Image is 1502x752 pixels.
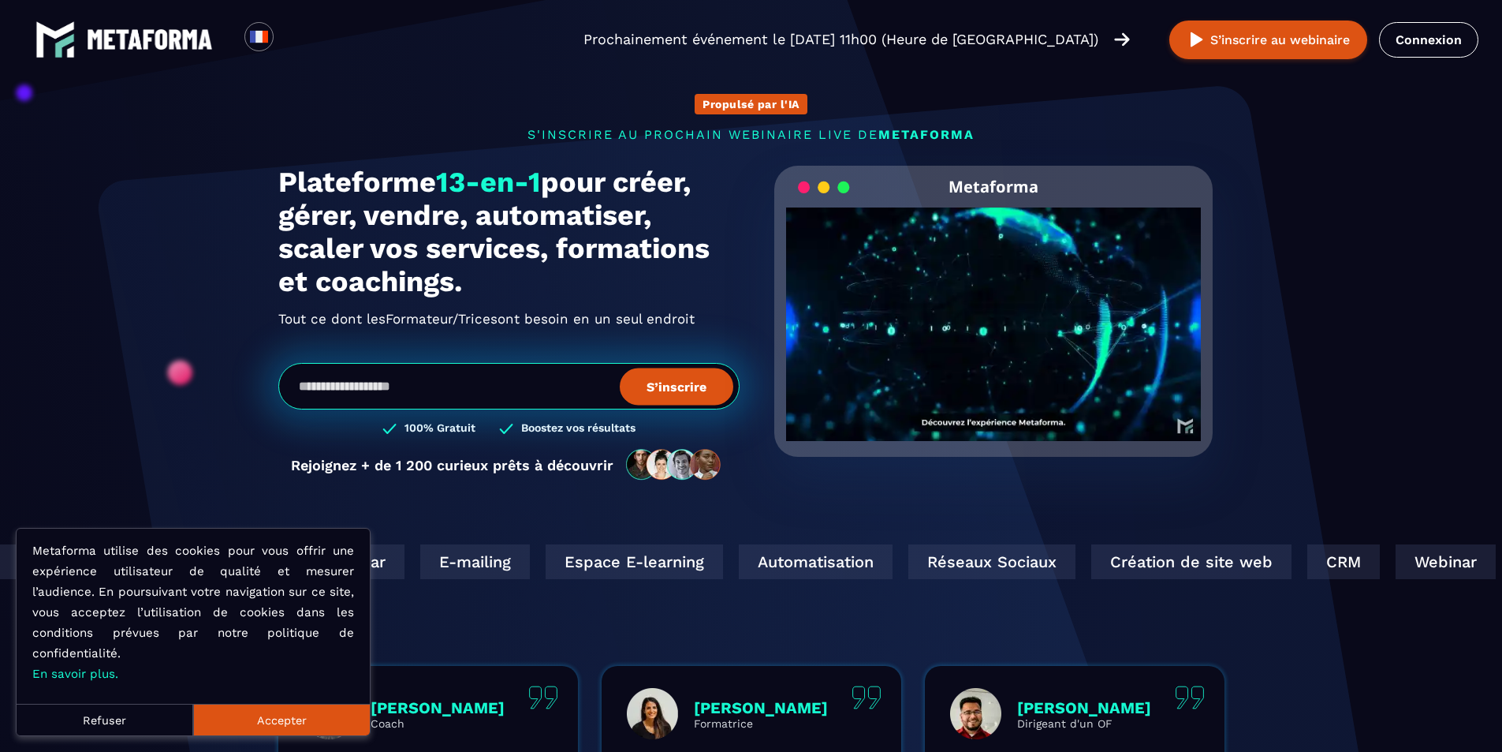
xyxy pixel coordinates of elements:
div: Automatisation [691,544,844,579]
img: checked [499,421,513,436]
img: community-people [621,448,727,481]
p: [PERSON_NAME] [694,698,828,717]
h2: Metaforma [949,166,1038,208]
img: logo [35,20,75,59]
div: Webinar [1347,544,1448,579]
div: E-mailing [372,544,482,579]
p: Prochainement événement le [DATE] 11h00 (Heure de [GEOGRAPHIC_DATA]) [583,28,1098,51]
h2: Tout ce dont les ont besoin en un seul endroit [278,306,740,331]
p: [PERSON_NAME] [1017,698,1151,717]
button: S’inscrire au webinaire [1169,21,1367,59]
img: quote [1175,686,1205,709]
button: Accepter [193,704,370,735]
span: 13-en-1 [436,166,541,199]
img: profile [627,688,678,739]
p: Rejoignez + de 1 200 curieux prêts à découvrir [291,457,613,473]
h3: Boostez vos résultats [521,421,635,436]
img: quote [852,686,881,709]
p: Propulsé par l'IA [703,98,799,110]
button: Refuser [17,704,193,735]
video: Your browser does not support the video tag. [786,208,1202,415]
div: Réseaux Sociaux [860,544,1027,579]
img: fr [249,27,269,47]
button: S’inscrire [620,368,733,405]
p: Dirigeant d'un OF [1017,717,1151,730]
p: s'inscrire au prochain webinaire live de [278,127,1224,142]
h1: Plateforme pour créer, gérer, vendre, automatiser, scaler vos services, formations et coachings. [278,166,740,298]
div: Création de site web [1043,544,1243,579]
img: play [1187,30,1206,50]
h3: 100% Gratuit [404,421,475,436]
div: CRM [1259,544,1332,579]
img: quote [528,686,558,709]
div: Search for option [274,22,312,57]
img: arrow-right [1114,31,1130,48]
input: Search for option [287,30,299,49]
a: Connexion [1379,22,1478,58]
img: logo [87,29,213,50]
img: loading [798,180,850,195]
span: Formateur/Trices [386,306,498,331]
p: [PERSON_NAME] [371,698,505,717]
a: En savoir plus. [32,667,118,681]
p: Formatrice [694,717,828,730]
img: profile [950,688,1001,739]
img: checked [382,421,397,436]
p: Coach [371,717,505,730]
p: Metaforma utilise des cookies pour vous offrir une expérience utilisateur de qualité et mesurer l... [32,541,354,684]
span: METAFORMA [878,127,975,142]
div: Espace E-learning [498,544,675,579]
